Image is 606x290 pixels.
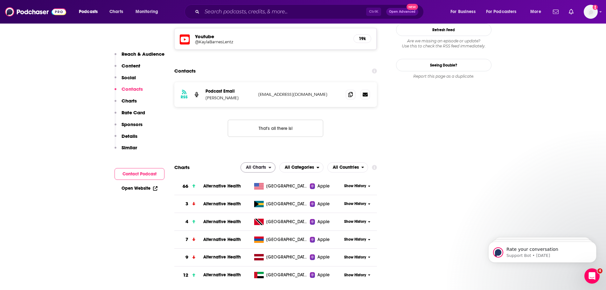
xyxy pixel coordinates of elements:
[266,201,308,207] span: Bahamas
[205,88,253,94] p: Podcast Email
[359,36,366,41] h5: 19k
[203,254,241,260] span: Alternative Health
[317,219,330,225] span: Apple
[342,201,373,207] button: Show History
[174,65,196,77] h2: Contacts
[205,95,253,101] p: [PERSON_NAME]
[115,168,164,180] button: Contact Podcast
[195,33,349,39] h5: Youtube
[317,183,330,189] span: Apple
[115,86,143,98] button: Contacts
[327,162,368,173] button: open menu
[183,183,188,190] h3: 66
[266,219,308,225] span: Trinidad and Tobago
[266,183,308,189] span: United States
[386,8,418,16] button: Open AdvancedNew
[366,8,381,16] span: Ctrl K
[203,272,241,278] span: Alternative Health
[136,7,158,16] span: Monitoring
[115,74,136,86] button: Social
[407,4,418,10] span: New
[279,162,324,173] button: open menu
[122,86,143,92] p: Contacts
[310,272,342,278] a: Apple
[185,254,188,261] h3: 9
[115,63,140,74] button: Content
[342,219,373,224] button: Show History
[344,183,366,189] span: Show History
[530,7,541,16] span: More
[333,165,359,170] span: All Countries
[122,186,157,191] a: Open Website
[266,272,308,278] span: United Arab Emirates
[584,268,600,284] iframe: Intercom live chat
[174,178,203,195] a: 66
[396,74,491,79] div: Report this page as a duplicate.
[115,51,164,63] button: Reach & Audience
[202,7,366,17] input: Search podcasts, credits, & more...
[115,145,137,156] button: Similar
[246,165,266,170] span: All Charts
[266,254,308,260] span: Latvia
[122,145,137,151] p: Similar
[526,7,549,17] button: open menu
[317,201,330,207] span: Apple
[122,74,136,81] p: Social
[79,7,98,16] span: Podcasts
[584,5,598,19] span: Logged in as dbartlett
[266,237,308,243] span: Armenia
[344,219,366,224] span: Show History
[584,5,598,19] img: User Profile
[550,6,561,17] a: Show notifications dropdown
[396,39,491,49] div: Are we missing an episode or update? Use this to check the RSS feed immediately.
[174,195,203,213] a: 3
[174,231,203,248] a: 7
[5,6,66,18] a: Podchaser - Follow, Share and Rate Podcasts
[342,237,373,242] button: Show History
[185,236,188,243] h3: 7
[174,266,203,284] a: 12
[185,218,188,225] h3: 4
[203,219,241,224] a: Alternative Health
[252,201,310,207] a: [GEOGRAPHIC_DATA]
[310,183,342,189] a: Apple
[195,39,297,44] h5: @KaylaBarnesLentz
[584,5,598,19] button: Show profile menu
[344,201,366,207] span: Show History
[327,162,368,173] h2: Countries
[252,219,310,225] a: [GEOGRAPHIC_DATA]
[203,237,241,242] a: Alternative Health
[122,98,137,104] p: Charts
[240,162,275,173] h2: Platforms
[482,7,526,17] button: open menu
[115,110,145,121] button: Rate Card
[342,255,373,260] button: Show History
[342,272,373,278] button: Show History
[389,10,415,13] span: Open Advanced
[310,219,342,225] a: Apple
[191,4,430,19] div: Search podcasts, credits, & more...
[115,98,137,110] button: Charts
[285,165,314,170] span: All Categories
[566,6,576,17] a: Show notifications dropdown
[174,249,203,266] a: 9
[203,201,241,207] span: Alternative Health
[174,164,190,170] h2: Charts
[342,183,373,189] button: Show History
[203,183,241,189] span: Alternative Health
[183,272,188,279] h3: 12
[446,7,484,17] button: open menu
[174,213,203,230] a: 4
[252,254,310,260] a: [GEOGRAPHIC_DATA]
[597,268,603,273] span: 4
[109,7,123,16] span: Charts
[122,133,137,139] p: Details
[310,201,342,207] a: Apple
[228,120,323,137] button: Nothing here.
[258,92,341,97] p: [EMAIL_ADDRESS][DOMAIN_NAME]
